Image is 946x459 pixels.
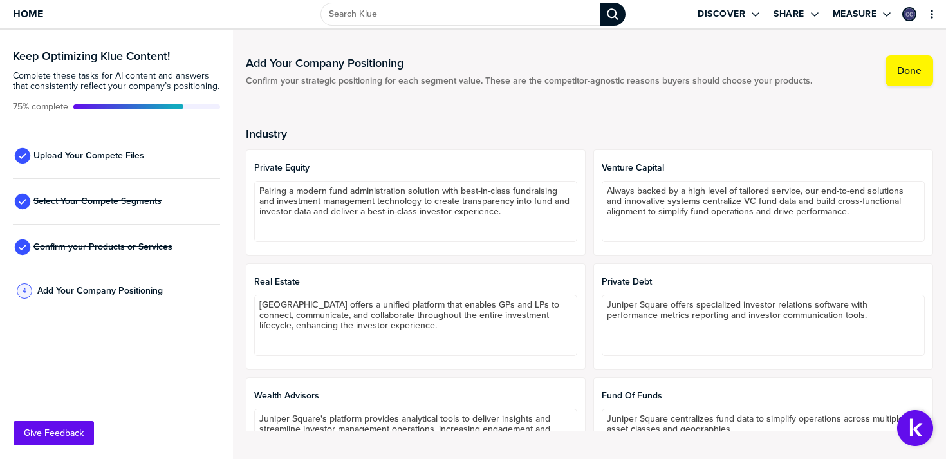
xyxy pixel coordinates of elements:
span: Venture Capital [602,163,925,173]
textarea: Juniper Square offers specialized investor relations software with performance metrics reporting ... [602,295,925,356]
textarea: [GEOGRAPHIC_DATA] offers a unified platform that enables GPs and LPs to connect, communicate, and... [254,295,577,356]
label: Discover [698,8,745,20]
span: Complete these tasks for AI content and answers that consistently reflect your company’s position... [13,71,220,91]
textarea: Pairing a modern fund administration solution with best-in-class fundraising and investment manag... [254,181,577,242]
span: Private Equity [254,163,577,173]
img: f8b899a5422ce34cd7a6a04bc73fdae8-sml.png [904,8,915,20]
button: Open Support Center [897,410,933,446]
div: Caroline Colwell [902,7,916,21]
span: Private Debt [602,277,925,287]
h3: Keep Optimizing Klue Content! [13,50,220,62]
span: Fund of Funds [602,391,925,401]
span: Confirm your strategic positioning for each segment value. These are the competitor-agnostic reas... [246,76,812,86]
input: Search Klue [320,3,600,26]
span: Active [13,102,68,112]
span: Select Your Compete Segments [33,196,162,207]
span: 4 [23,286,26,295]
span: Wealth Advisors [254,391,577,401]
span: Upload Your Compete Files [33,151,144,161]
h1: Add Your Company Positioning [246,55,812,71]
a: Edit Profile [901,6,918,23]
div: Search Klue [600,3,626,26]
label: Measure [833,8,877,20]
h2: Industry [246,127,933,140]
span: Home [13,8,43,19]
span: Real Estate [254,277,577,287]
span: Add Your Company Positioning [37,286,163,296]
span: Confirm your Products or Services [33,242,172,252]
button: Give Feedback [14,421,94,445]
textarea: Always backed by a high level of tailored service, our end-to-end solutions and innovative system... [602,181,925,242]
label: Done [897,64,922,77]
label: Share [774,8,804,20]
